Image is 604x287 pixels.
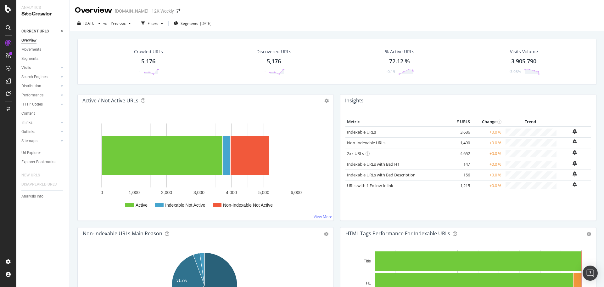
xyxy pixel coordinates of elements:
[165,203,205,208] text: Indexable Not Active
[129,190,140,195] text: 1,000
[21,193,65,200] a: Analysis Info
[21,28,59,35] a: CURRENT URLS
[103,20,108,26] span: vs
[314,214,332,219] a: View More
[21,83,41,89] div: Distribution
[587,232,591,236] div: gear
[503,117,558,127] th: Trend
[226,190,237,195] text: 4,000
[21,172,46,179] a: NEW URLS
[21,138,37,144] div: Sitemaps
[21,101,59,108] a: HTTP Codes
[573,182,577,187] div: bell-plus
[181,21,198,26] span: Segments
[472,159,503,169] td: +0.0 %
[347,183,393,188] a: URLs with 1 Follow Inlink
[139,69,140,74] div: -
[21,159,55,165] div: Explorer Bookmarks
[21,92,43,99] div: Performance
[258,190,269,195] text: 5,000
[347,140,385,146] a: Non-Indexable URLs
[21,74,48,80] div: Search Engines
[345,117,446,127] th: Metric
[385,49,414,55] div: % Active URLs
[21,83,59,89] a: Distribution
[347,161,400,167] a: Indexable URLs with Bad H1
[345,96,364,105] h4: Insights
[446,117,472,127] th: # URLS
[324,99,329,103] i: Options
[472,180,503,191] td: +0.0 %
[472,117,503,127] th: Change
[472,169,503,180] td: +0.0 %
[21,193,43,200] div: Analysis Info
[21,46,41,53] div: Movements
[134,49,163,55] div: Crawled URLs
[83,20,96,26] span: 2025 Aug. 15th
[21,92,59,99] a: Performance
[21,181,57,188] div: DISAPPEARED URLS
[509,69,521,74] div: -3.98%
[291,190,302,195] text: 6,000
[21,37,36,44] div: Overview
[472,137,503,148] td: +0.0 %
[161,190,172,195] text: 2,000
[21,129,35,135] div: Outlinks
[511,57,536,66] div: 3,905,790
[21,74,59,80] a: Search Engines
[21,101,43,108] div: HTTP Codes
[21,46,65,53] a: Movements
[573,150,577,155] div: bell-plus
[386,69,395,74] div: -0.19
[573,161,577,166] div: bell-plus
[21,119,32,126] div: Inlinks
[83,230,162,237] div: Non-Indexable URLs Main Reason
[82,96,138,105] h4: Active / Not Active URLs
[21,110,65,117] a: Content
[21,119,59,126] a: Inlinks
[83,117,326,215] svg: A chart.
[75,5,112,16] div: Overview
[366,281,371,285] text: H1
[347,151,364,156] a: 2xx URLs
[21,28,49,35] div: CURRENT URLS
[108,18,133,28] button: Previous
[364,259,371,263] text: Title
[75,18,103,28] button: [DATE]
[176,278,187,283] text: 31.7%
[21,181,63,188] a: DISAPPEARED URLS
[347,172,416,178] a: Indexable URLs with Bad Description
[345,230,450,237] div: HTML Tags Performance for Indexable URLs
[141,57,155,66] div: 5,176
[21,150,41,156] div: Url Explorer
[256,49,291,55] div: Discovered URLs
[446,148,472,159] td: 4,652
[115,8,174,14] div: [DOMAIN_NAME] - 12K Weekly
[446,137,472,148] td: 1,490
[389,57,410,66] div: 72.12 %
[583,266,598,281] div: Open Intercom Messenger
[21,129,59,135] a: Outlinks
[21,55,65,62] a: Segments
[193,190,204,195] text: 3,000
[510,49,538,55] div: Visits Volume
[223,203,273,208] text: Non-Indexable Not Active
[21,5,64,10] div: Analytics
[446,127,472,138] td: 3,686
[21,138,59,144] a: Sitemaps
[176,9,180,13] div: arrow-right-arrow-left
[21,65,31,71] div: Visits
[265,69,266,74] div: -
[324,232,328,236] div: gear
[573,139,577,144] div: bell-plus
[21,10,64,18] div: SiteCrawler
[21,172,40,179] div: NEW URLS
[21,55,38,62] div: Segments
[101,190,103,195] text: 0
[573,171,577,176] div: bell-plus
[267,57,281,66] div: 5,176
[139,18,166,28] button: Filters
[171,18,214,28] button: Segments[DATE]
[446,169,472,180] td: 156
[472,148,503,159] td: +0.0 %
